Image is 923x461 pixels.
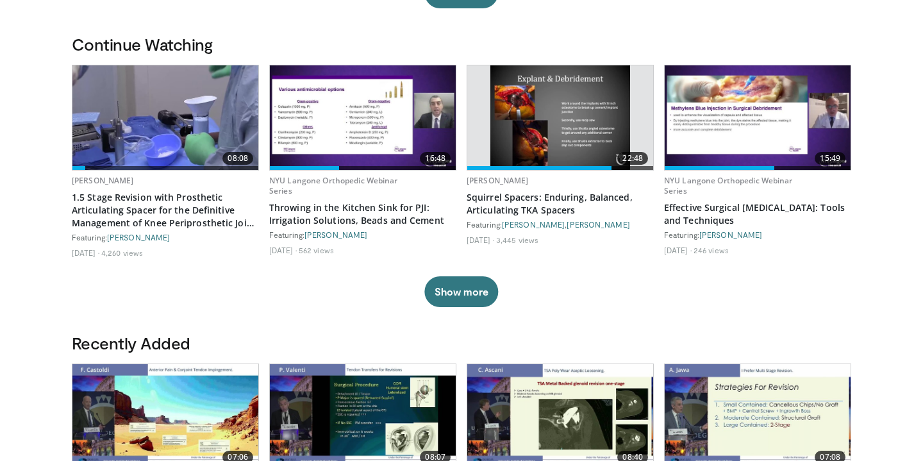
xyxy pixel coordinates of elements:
[496,235,538,245] li: 3,445 views
[72,175,134,186] a: [PERSON_NAME]
[424,276,498,307] button: Show more
[222,152,253,165] span: 08:08
[72,65,258,170] img: 9a438204-66ba-43f0-86a5-871c573143bf.620x360_q85_upscale.jpg
[101,247,143,258] li: 4,260 views
[467,235,494,245] li: [DATE]
[699,230,762,239] a: [PERSON_NAME]
[299,245,334,255] li: 562 views
[72,34,851,54] h3: Continue Watching
[72,232,259,242] div: Featuring:
[72,333,851,353] h3: Recently Added
[269,201,456,227] a: Throwing in the Kitchen Sink for PJI: Irrigation Solutions, Beads and Cement
[269,245,297,255] li: [DATE]
[617,152,648,165] span: 22:48
[269,175,398,196] a: NYU Langone Orthopedic Webinar Series
[665,65,851,170] a: 15:49
[467,175,529,186] a: [PERSON_NAME]
[467,191,654,217] a: Squirrel Spacers: Enduring, Balanced, Articulating TKA Spacers
[502,220,565,229] a: [PERSON_NAME]
[665,65,851,170] img: 262f0698-6242-4a5b-9f0e-40d81cc9019b.620x360_q85_upscale.jpg
[664,245,692,255] li: [DATE]
[420,152,451,165] span: 16:48
[270,65,456,170] a: 16:48
[815,152,845,165] span: 15:49
[269,230,456,240] div: Featuring:
[72,65,258,170] a: 08:08
[270,65,456,170] img: 74cc5165-6605-460d-8567-22776087cdf0.620x360_q85_upscale.jpg
[664,201,851,227] a: Effective Surgical [MEDICAL_DATA]: Tools and Techniques
[490,65,630,170] img: 42a07a08-9996-4bcc-a6d0-8f805b00a672.620x360_q85_upscale.jpg
[72,247,99,258] li: [DATE]
[664,175,793,196] a: NYU Langone Orthopedic Webinar Series
[567,220,629,229] a: [PERSON_NAME]
[72,191,259,230] a: 1.5 Stage Revision with Prosthetic Articulating Spacer for the Definitive Management of Knee Peri...
[664,230,851,240] div: Featuring:
[694,245,729,255] li: 246 views
[467,65,653,170] a: 22:48
[467,219,654,230] div: Featuring: ,
[304,230,367,239] a: [PERSON_NAME]
[107,233,170,242] a: [PERSON_NAME]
